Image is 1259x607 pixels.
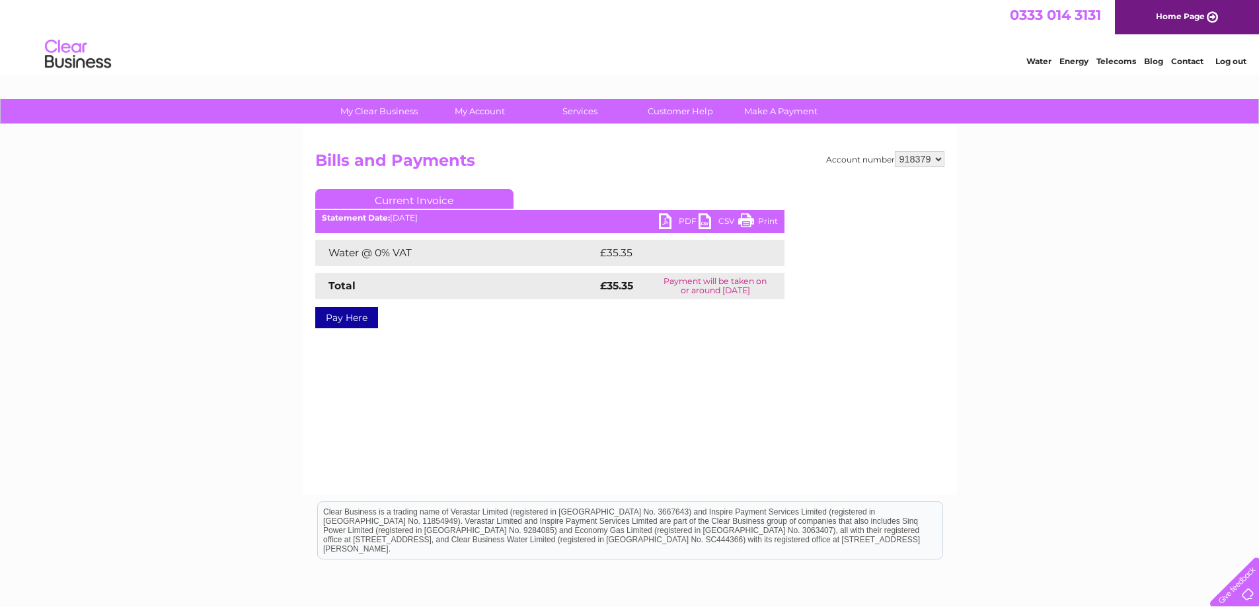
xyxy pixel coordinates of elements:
a: Contact [1171,56,1203,66]
div: Clear Business is a trading name of Verastar Limited (registered in [GEOGRAPHIC_DATA] No. 3667643... [318,7,942,64]
a: Blog [1144,56,1163,66]
a: PDF [659,213,699,232]
b: Statement Date: [322,213,390,223]
a: Customer Help [626,99,735,124]
a: Energy [1059,56,1088,66]
strong: £35.35 [600,279,633,292]
a: My Clear Business [324,99,434,124]
a: Log out [1215,56,1246,66]
strong: Total [328,279,356,292]
a: Current Invoice [315,189,514,209]
a: CSV [699,213,738,232]
td: £35.35 [597,240,757,266]
a: Make A Payment [726,99,835,124]
div: Account number [826,151,944,167]
a: 0333 014 3131 [1010,7,1101,23]
td: Water @ 0% VAT [315,240,597,266]
a: Water [1026,56,1051,66]
a: Services [525,99,634,124]
img: logo.png [44,34,112,75]
a: Print [738,213,778,232]
td: Payment will be taken on or around [DATE] [646,273,784,299]
a: My Account [425,99,534,124]
h2: Bills and Payments [315,151,944,176]
div: [DATE] [315,213,784,223]
a: Telecoms [1096,56,1136,66]
a: Pay Here [315,307,378,328]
